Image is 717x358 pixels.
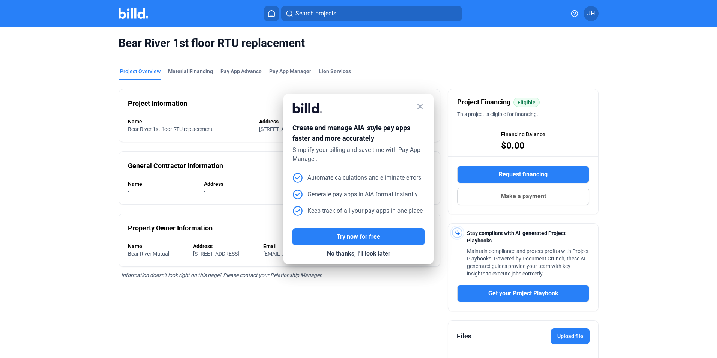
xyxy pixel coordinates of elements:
span: Stay compliant with AI-generated Project Playbooks [467,230,565,244]
span: Financing Balance [501,131,545,138]
div: Project Information [128,98,187,109]
label: Upload file [551,328,589,344]
div: Pay App Advance [220,68,262,75]
div: Name [128,118,252,125]
div: Files [457,331,471,341]
div: Project Overview [120,68,160,75]
div: Name [128,242,186,250]
button: Try now for free [292,228,424,245]
div: Keep track of all your pay apps in one place [292,206,423,216]
div: Address [259,118,344,125]
div: Automate calculations and eliminate errors [292,173,421,183]
span: Bear River 1st floor RTU replacement [128,126,213,132]
span: - [128,188,129,194]
span: Pay App Manager [269,68,311,75]
span: Information doesn’t look right on this page? Please contact your Relationship Manager. [121,272,322,278]
div: Generate pay apps in AIA format instantly [292,189,418,200]
span: This project is eligible for financing. [457,111,538,117]
span: JH [587,9,595,18]
mat-chip: Eligible [513,98,540,107]
div: Create and manage AIA-style pay apps faster and more accurately [292,123,424,146]
span: Search projects [295,9,336,18]
span: Get your Project Playbook [488,289,558,298]
img: Billd Company Logo [118,8,148,19]
div: Lien Services [319,68,351,75]
span: [EMAIL_ADDRESS][DOMAIN_NAME] [263,251,346,257]
span: [STREET_ADDRESS] [193,251,239,257]
span: Bear River 1st floor RTU replacement [118,36,598,50]
div: Address [193,242,256,250]
span: Maintain compliance and protect profits with Project Playbooks. Powered by Document Crunch, these... [467,248,589,277]
div: Material Financing [168,68,213,75]
button: No thanks, I'll look later [292,245,424,262]
div: Simplify your billing and save time with Pay App Manager. [292,146,424,164]
div: Address [204,180,278,188]
mat-icon: close [415,102,424,111]
div: General Contractor Information [128,161,223,171]
div: Email [263,242,363,250]
span: Request financing [499,170,547,179]
span: [STREET_ADDRESS] [259,126,305,132]
div: Name [128,180,196,188]
span: $0.00 [501,140,525,152]
span: Bear River Mutual [128,251,169,257]
span: Project Financing [457,97,510,107]
span: - [204,188,205,194]
span: Make a payment [501,192,546,201]
div: Property Owner Information [128,223,213,233]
